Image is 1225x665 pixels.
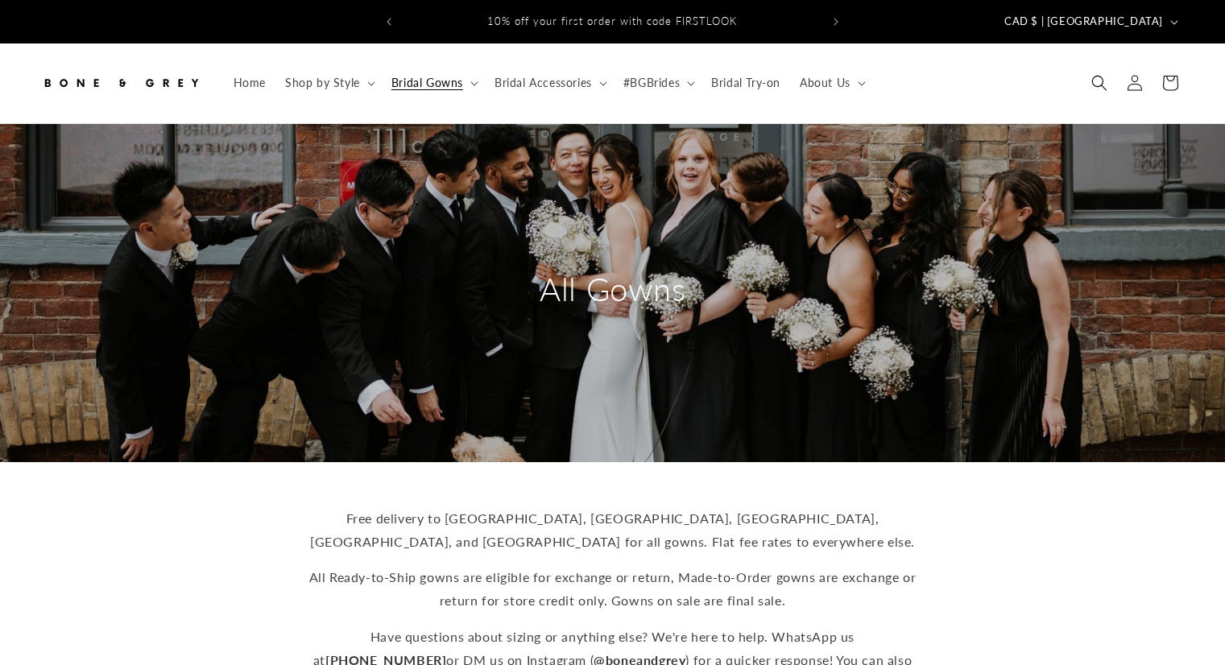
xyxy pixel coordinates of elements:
a: Home [224,66,275,100]
summary: Bridal Accessories [485,66,614,100]
img: Bone and Grey Bridal [40,65,201,101]
span: About Us [800,76,850,90]
summary: Bridal Gowns [382,66,485,100]
button: CAD $ | [GEOGRAPHIC_DATA] [995,6,1185,37]
button: Next announcement [818,6,854,37]
span: Shop by Style [285,76,360,90]
p: All Ready-to-Ship gowns are eligible for exchange or return, Made-to-Order gowns are exchange or ... [299,566,927,613]
button: Previous announcement [371,6,407,37]
summary: Search [1082,65,1117,101]
h2: All Gowns [460,268,766,310]
span: Bridal Try-on [711,76,780,90]
summary: Shop by Style [275,66,382,100]
span: Home [234,76,266,90]
span: CAD $ | [GEOGRAPHIC_DATA] [1004,14,1163,30]
summary: #BGBrides [614,66,701,100]
span: #BGBrides [623,76,680,90]
a: Bone and Grey Bridal [35,60,208,107]
span: Bridal Gowns [391,76,463,90]
span: 10% off your first order with code FIRSTLOOK [487,14,737,27]
p: Free delivery to [GEOGRAPHIC_DATA], [GEOGRAPHIC_DATA], [GEOGRAPHIC_DATA], [GEOGRAPHIC_DATA], and ... [299,507,927,554]
summary: About Us [790,66,872,100]
a: Bridal Try-on [701,66,790,100]
span: Bridal Accessories [495,76,592,90]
